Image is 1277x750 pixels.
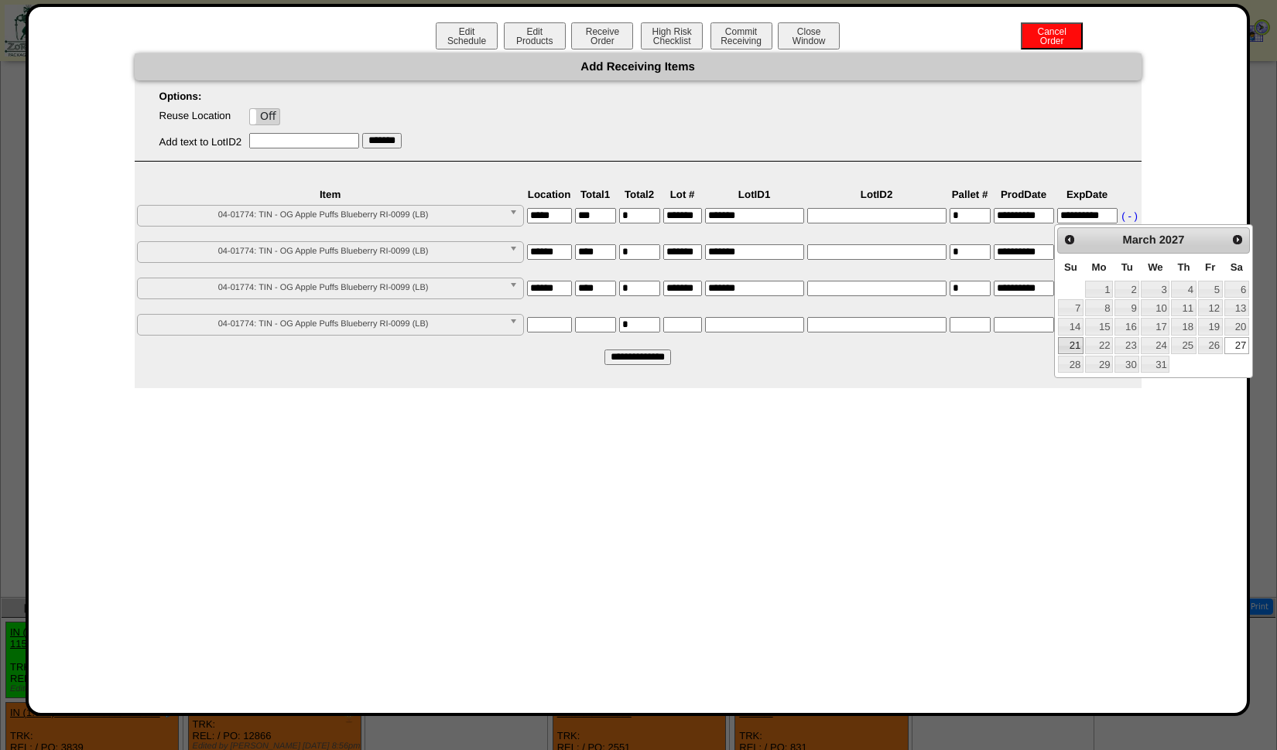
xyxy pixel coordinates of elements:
a: 15 [1085,318,1113,335]
span: Saturday [1231,261,1243,273]
a: 19 [1198,318,1223,335]
a: 1 [1085,281,1113,298]
a: Prev [1060,230,1080,250]
a: 28 [1058,356,1084,373]
a: 4 [1171,281,1196,298]
span: Wednesday [1148,261,1163,273]
a: 5 [1198,281,1223,298]
th: LotID1 [704,188,805,201]
th: Total2 [618,188,661,201]
a: 25 [1171,337,1196,354]
span: Next [1231,234,1244,246]
a: 24 [1141,337,1169,354]
label: Off [250,109,279,124]
a: 26 [1198,337,1223,354]
a: 27 [1224,337,1249,354]
a: CloseWindow [776,35,841,46]
a: Next [1227,230,1248,250]
a: 9 [1114,299,1139,316]
div: OnOff [249,108,280,125]
span: 04-01774: TIN - OG Apple Puffs Blueberry RI-0099 (LB) [144,315,503,333]
span: 2027 [1159,234,1185,247]
th: Total1 [574,188,617,201]
span: 04-01774: TIN - OG Apple Puffs Blueberry RI-0099 (LB) [144,278,503,297]
a: High RiskChecklist [639,36,707,46]
label: Reuse Location [159,110,231,121]
button: CancelOrder [1021,22,1083,49]
a: 2 [1114,281,1139,298]
th: LotID2 [806,188,947,201]
button: EditSchedule [436,22,498,49]
th: Pallet # [949,188,991,201]
a: 20 [1224,318,1249,335]
a: 18 [1171,318,1196,335]
p: Options: [135,90,1142,102]
a: 14 [1058,318,1084,335]
span: 04-01774: TIN - OG Apple Puffs Blueberry RI-0099 (LB) [144,242,503,261]
a: ( - ) [1121,210,1138,222]
a: 16 [1114,318,1139,335]
a: 23 [1114,337,1139,354]
span: Sunday [1064,261,1077,273]
span: March [1122,234,1155,247]
a: 22 [1085,337,1113,354]
th: Location [526,188,573,201]
th: Item [136,188,525,201]
button: CommitReceiving [710,22,772,49]
div: Add Receiving Items [135,53,1142,80]
button: CloseWindow [778,22,840,49]
a: 12 [1198,299,1223,316]
th: ProdDate [993,188,1055,201]
a: 29 [1085,356,1113,373]
label: Add text to LotID2 [159,136,242,148]
a: 31 [1141,356,1169,373]
th: Lot # [662,188,703,201]
span: Tuesday [1121,261,1133,273]
a: 13 [1224,299,1249,316]
a: 7 [1058,299,1084,316]
span: Monday [1092,261,1107,273]
a: 21 [1058,337,1084,354]
a: 6 [1224,281,1249,298]
span: Prev [1063,234,1076,246]
th: ExpDate [1056,188,1118,201]
button: EditProducts [504,22,566,49]
a: 30 [1114,356,1139,373]
a: 8 [1085,299,1113,316]
span: Thursday [1178,261,1190,273]
button: High RiskChecklist [641,22,703,49]
span: 04-01774: TIN - OG Apple Puffs Blueberry RI-0099 (LB) [144,206,503,224]
a: 3 [1141,281,1169,298]
a: 17 [1141,318,1169,335]
span: Friday [1205,261,1215,273]
a: 10 [1141,299,1169,316]
a: 11 [1171,299,1196,316]
button: ReceiveOrder [571,22,633,49]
